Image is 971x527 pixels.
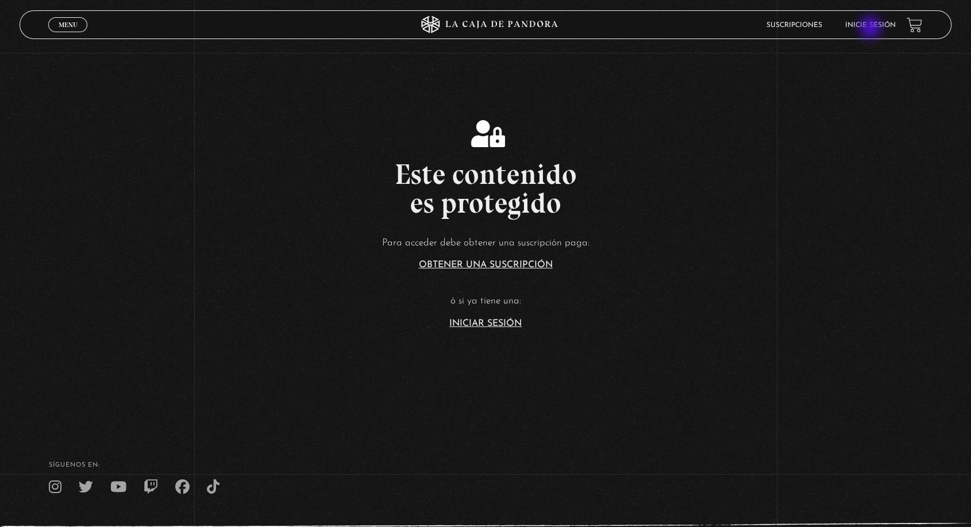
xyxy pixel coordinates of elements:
[845,22,895,29] a: Inicie sesión
[49,462,923,468] h4: SÍguenos en:
[59,21,78,28] span: Menu
[907,17,922,33] a: View your shopping cart
[449,319,522,328] a: Iniciar Sesión
[55,31,82,39] span: Cerrar
[766,22,822,29] a: Suscripciones
[419,260,553,270] a: Obtener una suscripción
